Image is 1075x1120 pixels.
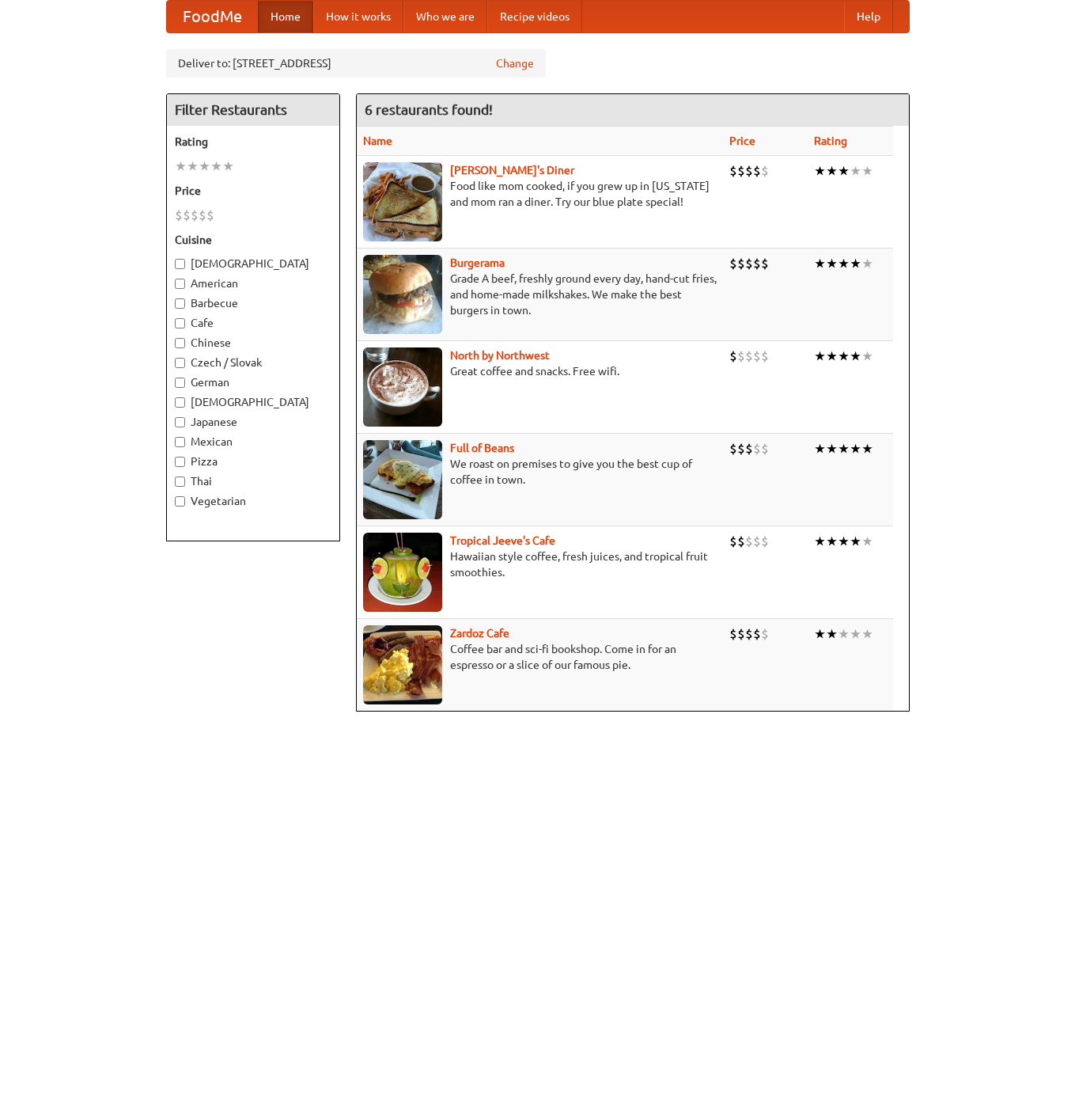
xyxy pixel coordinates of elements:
[826,347,838,365] li: ★
[753,347,761,365] li: $
[850,440,861,457] li: ★
[175,256,331,271] label: [DEMOGRAPHIC_DATA]
[838,347,850,365] li: ★
[729,135,755,147] a: Price
[199,207,206,224] li: $
[745,440,753,457] li: $
[814,440,826,457] li: ★
[175,397,185,408] input: [DEMOGRAPHIC_DATA]
[861,255,873,272] li: ★
[487,1,582,32] a: Recipe videos
[175,358,185,368] input: Czech / Slovak
[363,255,442,334] img: burgerama.jpg
[175,493,331,509] label: Vegetarian
[175,437,185,447] input: Mexican
[175,473,331,489] label: Thai
[175,279,185,289] input: American
[850,533,861,550] li: ★
[861,533,873,550] li: ★
[175,457,185,467] input: Pizza
[753,440,761,457] li: $
[761,440,769,457] li: $
[363,363,717,379] p: Great coffee and snacks. Free wifi.
[175,417,185,427] input: Japanese
[175,414,331,430] label: Japanese
[175,315,331,331] label: Cafe
[761,625,769,643] li: $
[363,271,717,318] p: Grade A beef, freshly ground every day, hand-cut fries, and home-made milkshakes. We make the bes...
[826,625,838,643] li: ★
[403,1,487,32] a: Who we are
[826,440,838,457] li: ★
[814,255,826,272] li: ★
[175,207,183,224] li: $
[363,135,392,147] a: Name
[363,641,717,673] p: Coffee bar and sci-fi bookshop. Come in for an espresso or a slice of our famous pie.
[222,158,234,175] li: ★
[826,162,838,180] li: ★
[838,162,850,180] li: ★
[745,347,753,365] li: $
[175,374,331,390] label: German
[814,135,847,147] a: Rating
[838,255,850,272] li: ★
[175,183,331,199] h5: Price
[745,255,753,272] li: $
[450,627,509,640] a: Zardoz Cafe
[175,259,185,269] input: [DEMOGRAPHIC_DATA]
[745,625,753,643] li: $
[206,207,214,224] li: $
[838,533,850,550] li: ★
[761,162,769,180] li: $
[753,625,761,643] li: $
[175,394,331,410] label: [DEMOGRAPHIC_DATA]
[814,347,826,365] li: ★
[450,164,574,177] b: [PERSON_NAME]'s Diner
[450,349,550,362] a: North by Northwest
[175,134,331,150] h5: Rating
[737,533,745,550] li: $
[187,158,199,175] li: ★
[450,256,505,269] a: Burgerama
[167,1,258,32] a: FoodMe
[753,162,761,180] li: $
[363,625,442,704] img: zardoz.jpg
[175,496,185,507] input: Vegetarian
[175,232,331,248] h5: Cuisine
[313,1,403,32] a: How it works
[175,275,331,291] label: American
[496,55,534,71] a: Change
[838,440,850,457] li: ★
[258,1,313,32] a: Home
[183,207,191,224] li: $
[838,625,850,643] li: ★
[737,255,745,272] li: $
[850,162,861,180] li: ★
[861,162,873,180] li: ★
[737,625,745,643] li: $
[175,338,185,348] input: Chinese
[363,440,442,519] img: beans.jpg
[363,533,442,612] img: jeeves.jpg
[199,158,210,175] li: ★
[166,49,546,78] div: Deliver to: [STREET_ADDRESS]
[844,1,893,32] a: Help
[363,178,717,210] p: Food like mom cooked, if you grew up in [US_STATE] and mom ran a diner. Try our blue plate special!
[175,378,185,388] input: German
[761,347,769,365] li: $
[175,476,185,487] input: Thai
[761,533,769,550] li: $
[737,347,745,365] li: $
[729,255,737,272] li: $
[737,440,745,457] li: $
[363,549,717,580] p: Hawaiian style coffee, fresh juices, and tropical fruit smoothies.
[175,298,185,309] input: Barbecue
[861,347,873,365] li: ★
[729,533,737,550] li: $
[450,442,514,454] b: Full of Beans
[753,255,761,272] li: $
[365,102,493,117] ng-pluralize: 6 restaurants found!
